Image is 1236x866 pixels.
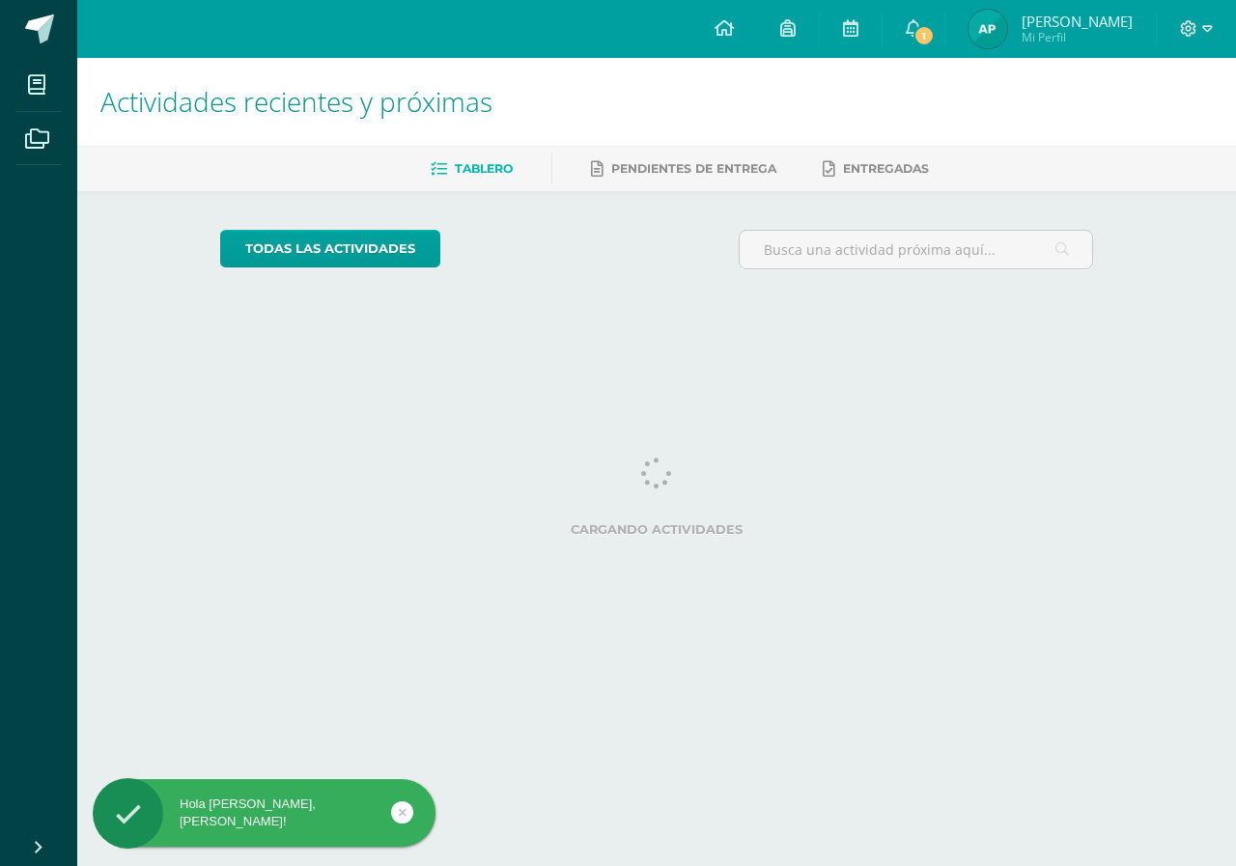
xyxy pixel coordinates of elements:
span: [PERSON_NAME] [1022,12,1133,31]
label: Cargando actividades [220,522,1094,537]
span: Entregadas [843,161,929,176]
input: Busca una actividad próxima aquí... [740,231,1093,268]
img: 4695b65ad60148bfff6a2dcde76794ff.png [969,10,1007,48]
span: Actividades recientes y próximas [100,83,492,120]
span: 1 [913,25,935,46]
span: Pendientes de entrega [611,161,776,176]
div: Hola [PERSON_NAME], [PERSON_NAME]! [93,796,435,830]
a: Pendientes de entrega [591,154,776,184]
a: todas las Actividades [220,230,440,267]
a: Entregadas [823,154,929,184]
span: Mi Perfil [1022,29,1133,45]
span: Tablero [455,161,513,176]
a: Tablero [431,154,513,184]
